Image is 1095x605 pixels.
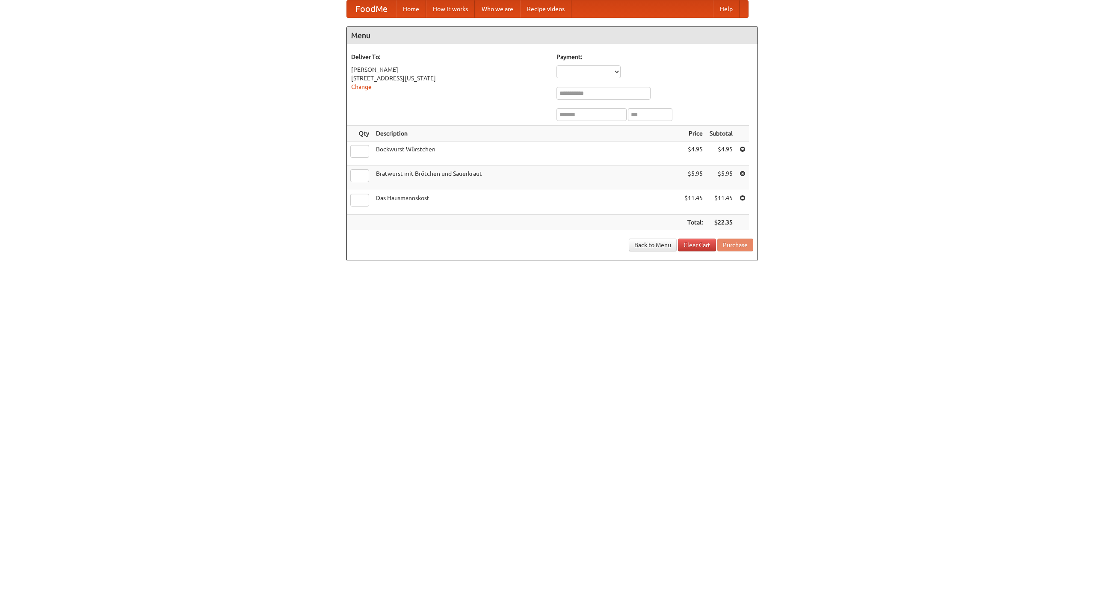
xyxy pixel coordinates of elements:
[351,65,548,74] div: [PERSON_NAME]
[706,166,736,190] td: $5.95
[706,142,736,166] td: $4.95
[373,142,681,166] td: Bockwurst Würstchen
[706,126,736,142] th: Subtotal
[351,53,548,61] h5: Deliver To:
[520,0,571,18] a: Recipe videos
[681,142,706,166] td: $4.95
[351,83,372,90] a: Change
[713,0,740,18] a: Help
[347,126,373,142] th: Qty
[351,74,548,83] div: [STREET_ADDRESS][US_STATE]
[681,190,706,215] td: $11.45
[347,0,396,18] a: FoodMe
[706,190,736,215] td: $11.45
[717,239,753,251] button: Purchase
[706,215,736,230] th: $22.35
[681,126,706,142] th: Price
[475,0,520,18] a: Who we are
[373,166,681,190] td: Bratwurst mit Brötchen und Sauerkraut
[373,126,681,142] th: Description
[681,166,706,190] td: $5.95
[678,239,716,251] a: Clear Cart
[629,239,677,251] a: Back to Menu
[396,0,426,18] a: Home
[347,27,758,44] h4: Menu
[681,215,706,230] th: Total:
[556,53,753,61] h5: Payment:
[373,190,681,215] td: Das Hausmannskost
[426,0,475,18] a: How it works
